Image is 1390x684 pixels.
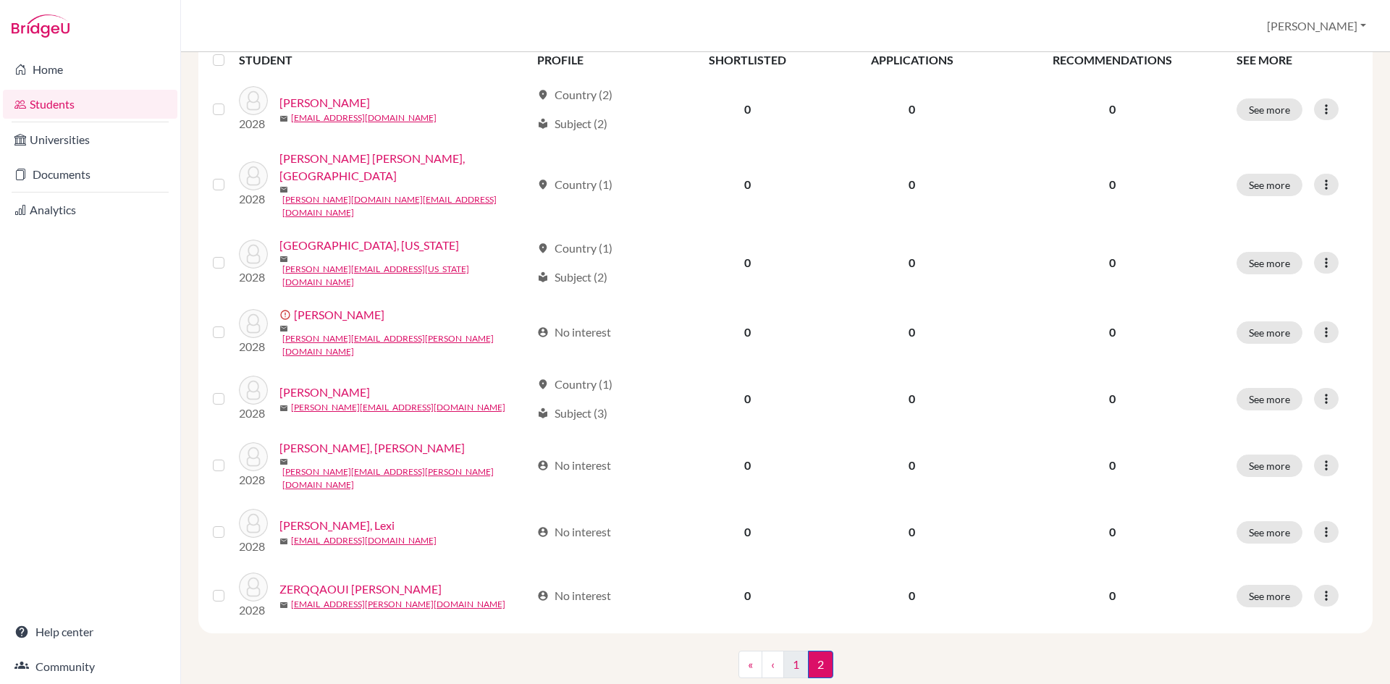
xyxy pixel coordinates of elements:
[279,384,370,401] a: [PERSON_NAME]
[537,526,549,538] span: account_circle
[667,77,827,141] td: 0
[291,534,437,547] a: [EMAIL_ADDRESS][DOMAIN_NAME]
[827,367,996,431] td: 0
[1006,457,1219,474] p: 0
[279,439,465,457] a: [PERSON_NAME], [PERSON_NAME]
[1237,455,1302,477] button: See more
[279,457,288,466] span: mail
[239,573,268,601] img: ZERQQAOUI BATISTA, Asher
[291,401,505,414] a: [PERSON_NAME][EMAIL_ADDRESS][DOMAIN_NAME]
[827,77,996,141] td: 0
[667,141,827,228] td: 0
[282,263,531,289] a: [PERSON_NAME][EMAIL_ADDRESS][US_STATE][DOMAIN_NAME]
[1237,585,1302,607] button: See more
[537,324,611,341] div: No interest
[537,240,612,257] div: Country (1)
[12,14,69,38] img: Bridge-U
[537,179,549,190] span: location_on
[827,297,996,367] td: 0
[239,471,268,489] p: 2028
[537,242,549,254] span: location_on
[239,115,268,132] p: 2028
[537,271,549,283] span: local_library
[738,651,762,678] a: «
[239,240,268,269] img: ROELLE, Georgia
[537,376,612,393] div: Country (1)
[291,111,437,124] a: [EMAIL_ADDRESS][DOMAIN_NAME]
[239,161,268,190] img: RIESTRA LOPEZ, Africa
[239,376,268,405] img: SUTTON, Chloe
[294,306,384,324] a: [PERSON_NAME]
[1006,254,1219,271] p: 0
[1237,321,1302,344] button: See more
[291,598,505,611] a: [EMAIL_ADDRESS][PERSON_NAME][DOMAIN_NAME]
[239,338,268,355] p: 2028
[279,601,288,609] span: mail
[279,324,288,333] span: mail
[3,652,177,681] a: Community
[1006,176,1219,193] p: 0
[1237,388,1302,410] button: See more
[667,500,827,564] td: 0
[537,89,549,101] span: location_on
[783,651,809,678] a: 1
[1237,252,1302,274] button: See more
[1006,390,1219,408] p: 0
[827,564,996,628] td: 0
[827,431,996,500] td: 0
[537,457,611,474] div: No interest
[3,90,177,119] a: Students
[667,564,827,628] td: 0
[537,405,607,422] div: Subject (3)
[1006,587,1219,604] p: 0
[3,160,177,189] a: Documents
[537,590,549,601] span: account_circle
[3,195,177,224] a: Analytics
[667,297,827,367] td: 0
[279,94,370,111] a: [PERSON_NAME]
[537,408,549,419] span: local_library
[279,580,442,598] a: ZERQQAOUI [PERSON_NAME]
[827,141,996,228] td: 0
[1237,174,1302,196] button: See more
[279,309,294,321] span: error_outline
[537,176,612,193] div: Country (1)
[3,125,177,154] a: Universities
[1228,43,1367,77] th: SEE MORE
[279,150,531,185] a: [PERSON_NAME] [PERSON_NAME], [GEOGRAPHIC_DATA]
[762,651,784,678] a: ‹
[3,617,177,646] a: Help center
[537,269,607,286] div: Subject (2)
[827,228,996,297] td: 0
[827,43,996,77] th: APPLICATIONS
[667,431,827,500] td: 0
[279,517,395,534] a: [PERSON_NAME], Lexi
[239,43,528,77] th: STUDENT
[279,237,459,254] a: [GEOGRAPHIC_DATA], [US_STATE]
[1237,521,1302,544] button: See more
[239,509,268,538] img: XU, Lexi
[1006,101,1219,118] p: 0
[537,587,611,604] div: No interest
[537,118,549,130] span: local_library
[808,651,833,678] span: 2
[239,190,268,208] p: 2028
[239,442,268,471] img: URBIN VELASCO, David
[537,523,611,541] div: No interest
[282,465,531,491] a: [PERSON_NAME][EMAIL_ADDRESS][PERSON_NAME][DOMAIN_NAME]
[827,500,996,564] td: 0
[667,228,827,297] td: 0
[3,55,177,84] a: Home
[1237,98,1302,121] button: See more
[1006,523,1219,541] p: 0
[239,601,268,619] p: 2028
[537,460,549,471] span: account_circle
[279,185,288,194] span: mail
[537,86,612,104] div: Country (2)
[279,537,288,546] span: mail
[1260,12,1373,40] button: [PERSON_NAME]
[528,43,667,77] th: PROFILE
[239,405,268,422] p: 2028
[1006,324,1219,341] p: 0
[537,379,549,390] span: location_on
